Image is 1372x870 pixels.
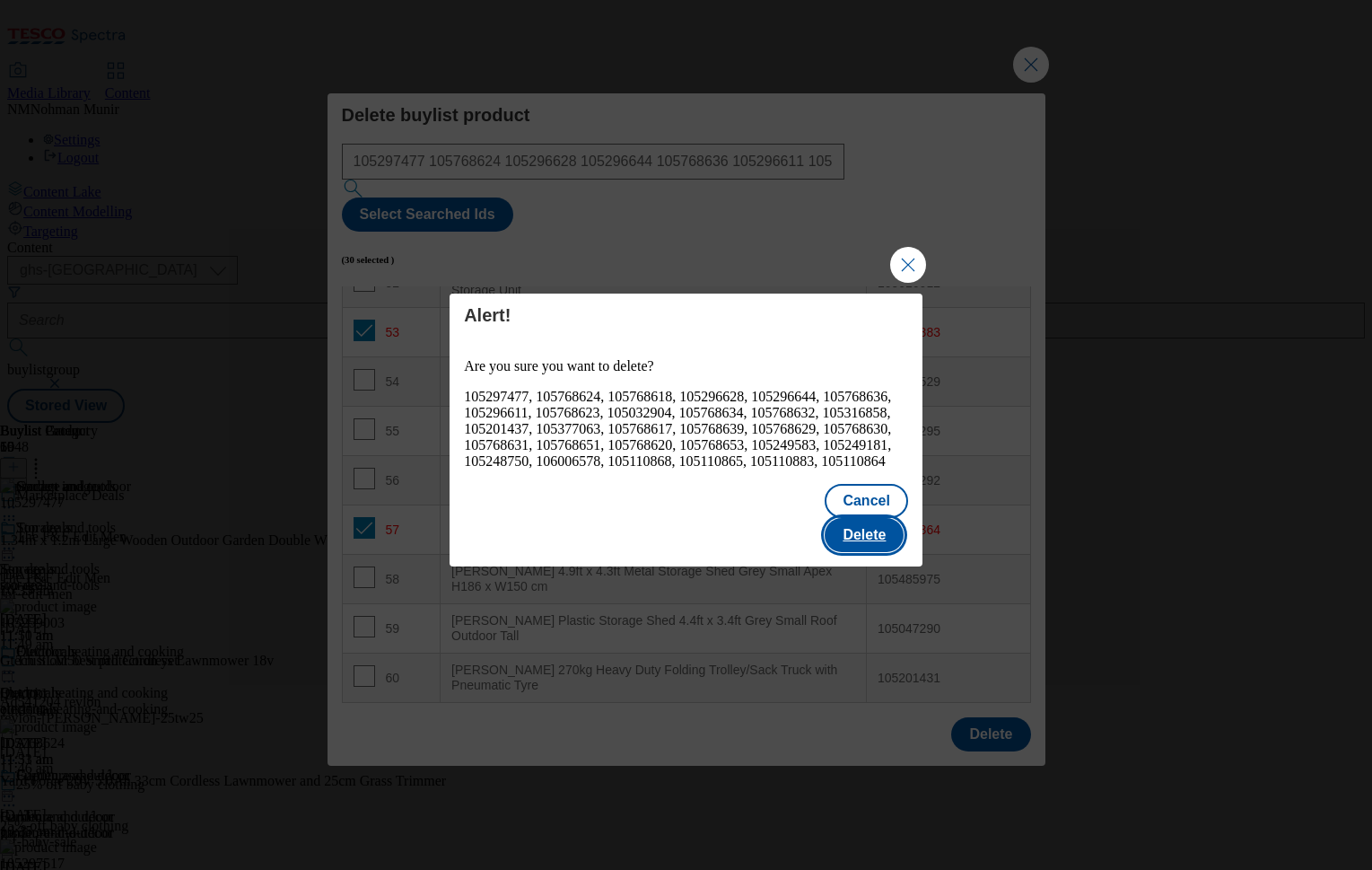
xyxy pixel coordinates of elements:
div: Modal [450,294,922,567]
button: Delete [825,518,904,552]
button: Cancel [825,484,907,518]
p: Are you sure you want to delete? [464,358,908,374]
div: 105297477, 105768624, 105768618, 105296628, 105296644, 105768636, 105296611, 105768623, 105032904... [464,389,908,470]
button: Close Modal [890,247,926,283]
h4: Alert! [464,304,908,326]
